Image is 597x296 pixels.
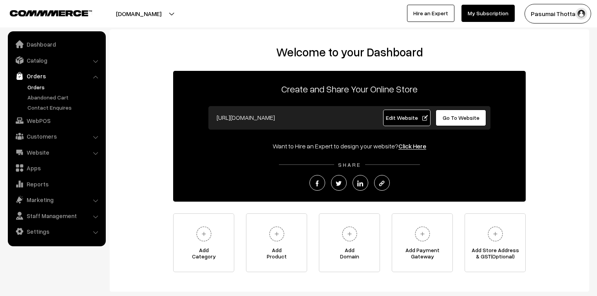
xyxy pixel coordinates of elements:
[246,213,307,272] a: AddProduct
[10,161,103,175] a: Apps
[10,8,78,17] a: COMMMERCE
[461,5,515,22] a: My Subscription
[398,142,426,150] a: Click Here
[118,45,581,59] h2: Welcome to your Dashboard
[25,83,103,91] a: Orders
[10,224,103,238] a: Settings
[575,8,587,20] img: user
[386,114,428,121] span: Edit Website
[525,4,591,23] button: Pasumai Thotta…
[193,223,215,245] img: plus.svg
[10,114,103,128] a: WebPOS
[174,247,234,263] span: Add Category
[10,69,103,83] a: Orders
[10,53,103,67] a: Catalog
[10,193,103,207] a: Marketing
[10,145,103,159] a: Website
[173,82,526,96] p: Create and Share Your Online Store
[319,213,380,272] a: AddDomain
[485,223,506,245] img: plus.svg
[25,103,103,112] a: Contact Enquires
[89,4,189,23] button: [DOMAIN_NAME]
[10,10,92,16] img: COMMMERCE
[443,114,479,121] span: Go To Website
[334,161,365,168] span: SHARE
[10,37,103,51] a: Dashboard
[10,177,103,191] a: Reports
[339,223,360,245] img: plus.svg
[407,5,454,22] a: Hire an Expert
[25,93,103,101] a: Abandoned Cart
[436,110,486,126] a: Go To Website
[412,223,433,245] img: plus.svg
[392,213,453,272] a: Add PaymentGateway
[10,209,103,223] a: Staff Management
[246,247,307,263] span: Add Product
[10,129,103,143] a: Customers
[383,110,431,126] a: Edit Website
[173,213,234,272] a: AddCategory
[319,247,380,263] span: Add Domain
[173,141,526,151] div: Want to Hire an Expert to design your website?
[266,223,288,245] img: plus.svg
[465,247,525,263] span: Add Store Address & GST(Optional)
[465,213,526,272] a: Add Store Address& GST(Optional)
[392,247,452,263] span: Add Payment Gateway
